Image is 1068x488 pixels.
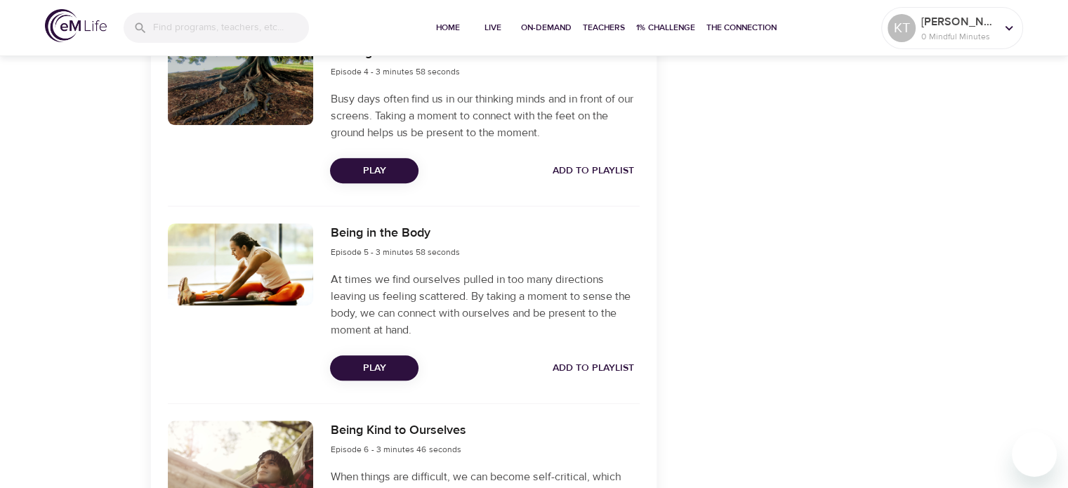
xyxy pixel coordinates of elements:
[431,20,465,35] span: Home
[330,421,466,441] h6: Being Kind to Ourselves
[330,271,639,338] p: At times we find ourselves pulled in too many directions leaving us feeling scattered. By taking ...
[553,162,634,180] span: Add to Playlist
[330,66,459,77] span: Episode 4 - 3 minutes 58 seconds
[330,91,639,141] p: Busy days often find us in our thinking minds and in front of our screens. Taking a moment to con...
[330,246,459,258] span: Episode 5 - 3 minutes 58 seconds
[553,360,634,377] span: Add to Playlist
[1012,432,1057,477] iframe: Button to launch messaging window
[330,355,418,381] button: Play
[547,158,640,184] button: Add to Playlist
[153,13,309,43] input: Find programs, teachers, etc...
[476,20,510,35] span: Live
[341,162,407,180] span: Play
[706,20,777,35] span: The Connection
[921,30,996,43] p: 0 Mindful Minutes
[583,20,625,35] span: Teachers
[341,360,407,377] span: Play
[636,20,695,35] span: 1% Challenge
[330,444,461,455] span: Episode 6 - 3 minutes 46 seconds
[888,14,916,42] div: KT
[921,13,996,30] p: [PERSON_NAME]
[547,355,640,381] button: Add to Playlist
[45,9,107,42] img: logo
[330,158,418,184] button: Play
[330,223,459,244] h6: Being in the Body
[521,20,572,35] span: On-Demand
